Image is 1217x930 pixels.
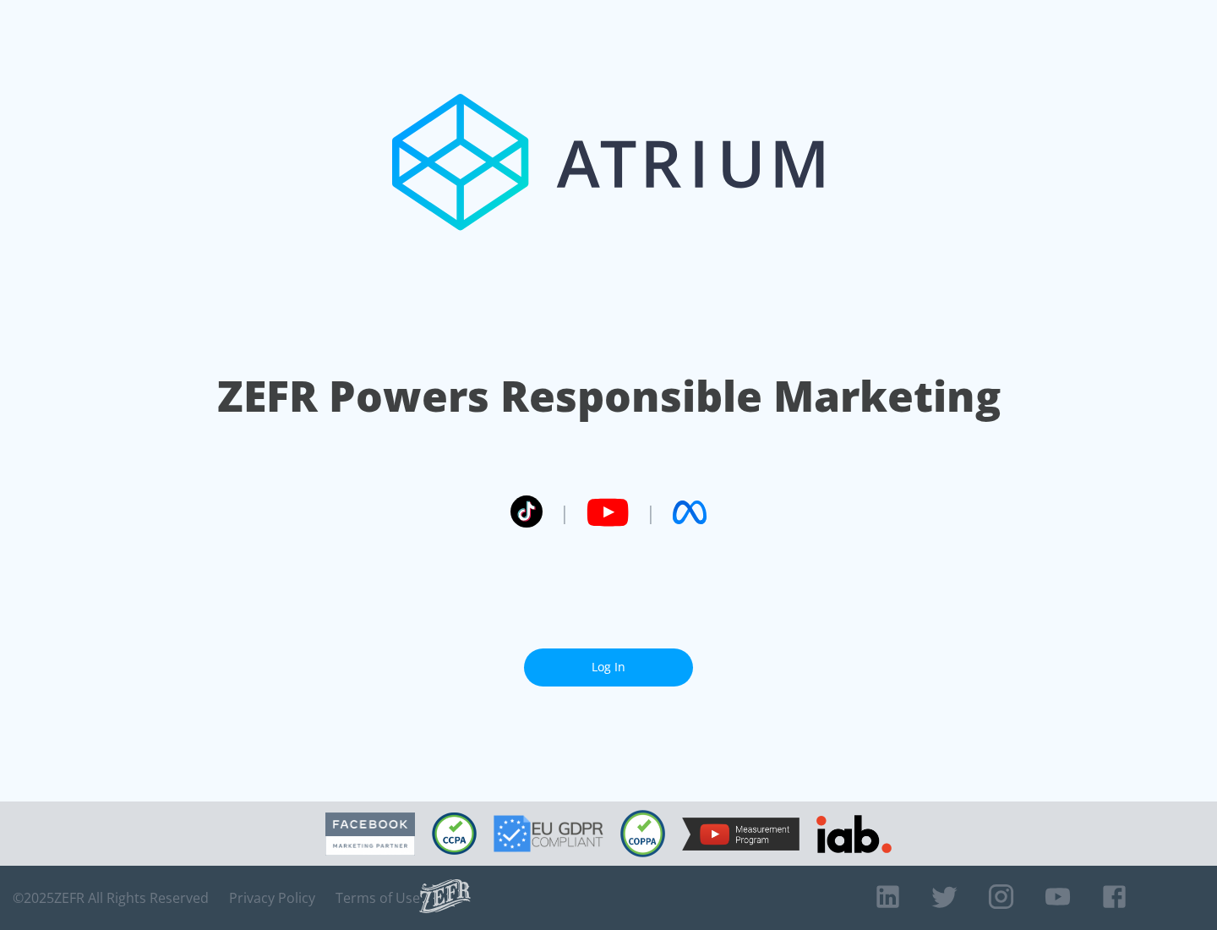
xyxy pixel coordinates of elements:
img: CCPA Compliant [432,812,477,855]
img: Facebook Marketing Partner [325,812,415,856]
img: COPPA Compliant [620,810,665,857]
img: YouTube Measurement Program [682,818,800,851]
img: GDPR Compliant [494,815,603,852]
h1: ZEFR Powers Responsible Marketing [217,367,1001,425]
a: Terms of Use [336,889,420,906]
a: Log In [524,648,693,687]
img: IAB [816,815,892,853]
span: | [646,500,656,525]
span: | [559,500,570,525]
a: Privacy Policy [229,889,315,906]
span: © 2025 ZEFR All Rights Reserved [13,889,209,906]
